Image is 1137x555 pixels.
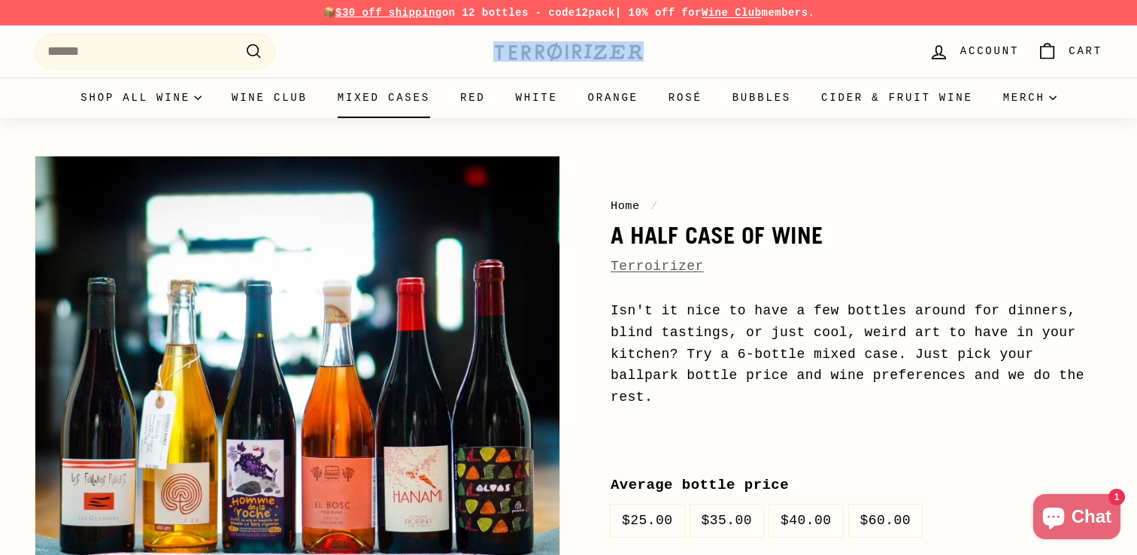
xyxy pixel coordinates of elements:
a: Terroirizer [611,259,704,274]
inbox-online-store-chat: Shopify online store chat [1029,494,1125,543]
p: 📦 on 12 bottles - code | 10% off for members. [35,5,1102,21]
a: Rosé [653,77,717,118]
p: Isn't it nice to have a few bottles around for dinners, blind tastings, or just cool, weird art t... [611,300,1102,452]
a: Cart [1028,29,1111,74]
a: Mixed Cases [323,77,445,118]
a: Orange [573,77,653,118]
span: Account [960,43,1019,59]
a: Bubbles [717,77,806,118]
label: Average bottle price [611,474,1102,496]
span: Cart [1069,43,1102,59]
label: $25.00 [611,505,684,537]
a: Wine Club [217,77,323,118]
label: $40.00 [769,505,843,537]
label: $35.00 [690,505,764,537]
label: $60.00 [849,505,923,537]
a: Red [445,77,501,118]
span: $30 off shipping [335,7,442,19]
a: Home [611,199,640,213]
a: Cider & Fruit Wine [806,77,988,118]
a: Wine Club [702,7,762,19]
h1: A Half Case of Wine [611,223,1102,248]
a: Account [920,29,1028,74]
summary: Shop all wine [65,77,217,118]
nav: breadcrumbs [611,197,1102,215]
a: White [501,77,573,118]
span: / [647,199,662,213]
strong: 12pack [575,7,615,19]
summary: Merch [988,77,1072,118]
div: Primary [5,77,1132,118]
